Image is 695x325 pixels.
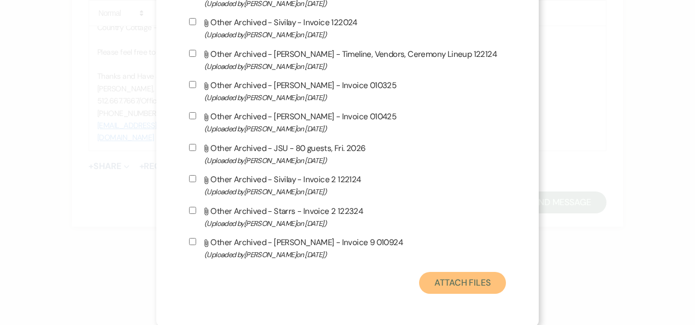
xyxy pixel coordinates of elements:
span: (Uploaded by [PERSON_NAME] on [DATE] ) [204,28,506,41]
label: Other Archived - Sivilay - Invoice 2 122124 [189,172,506,198]
span: (Uploaded by [PERSON_NAME] on [DATE] ) [204,154,506,167]
input: Other Archived - JSU - 80 guests, Fri. 2026(Uploaded by[PERSON_NAME]on [DATE]) [189,144,196,151]
label: Other Archived - [PERSON_NAME] - Timeline, Vendors, Ceremony Lineup 122124 [189,47,506,73]
label: Other Archived - Starrs - Invoice 2 122324 [189,204,506,230]
span: (Uploaded by [PERSON_NAME] on [DATE] ) [204,217,506,230]
input: Other Archived - Starrs - Invoice 2 122324(Uploaded by[PERSON_NAME]on [DATE]) [189,207,196,214]
input: Other Archived - Sivilay - Invoice 2 122124(Uploaded by[PERSON_NAME]on [DATE]) [189,175,196,182]
input: Other Archived - [PERSON_NAME] - Invoice 9 010924(Uploaded by[PERSON_NAME]on [DATE]) [189,238,196,245]
button: Attach Files [419,272,506,294]
label: Other Archived - [PERSON_NAME] - Invoice 010425 [189,109,506,135]
input: Other Archived - Sivilay - Invoice 122024(Uploaded by[PERSON_NAME]on [DATE]) [189,18,196,25]
span: (Uploaded by [PERSON_NAME] on [DATE] ) [204,91,506,104]
input: Other Archived - [PERSON_NAME] - Invoice 010425(Uploaded by[PERSON_NAME]on [DATE]) [189,112,196,119]
label: Other Archived - [PERSON_NAME] - Invoice 010325 [189,78,506,104]
span: (Uploaded by [PERSON_NAME] on [DATE] ) [204,123,506,135]
label: Other Archived - [PERSON_NAME] - Invoice 9 010924 [189,235,506,261]
label: Other Archived - Sivilay - Invoice 122024 [189,15,506,41]
input: Other Archived - [PERSON_NAME] - Timeline, Vendors, Ceremony Lineup 122124(Uploaded by[PERSON_NAM... [189,50,196,57]
label: Other Archived - JSU - 80 guests, Fri. 2026 [189,141,506,167]
span: (Uploaded by [PERSON_NAME] on [DATE] ) [204,248,506,261]
span: (Uploaded by [PERSON_NAME] on [DATE] ) [204,60,506,73]
input: Other Archived - [PERSON_NAME] - Invoice 010325(Uploaded by[PERSON_NAME]on [DATE]) [189,81,196,88]
span: (Uploaded by [PERSON_NAME] on [DATE] ) [204,185,506,198]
